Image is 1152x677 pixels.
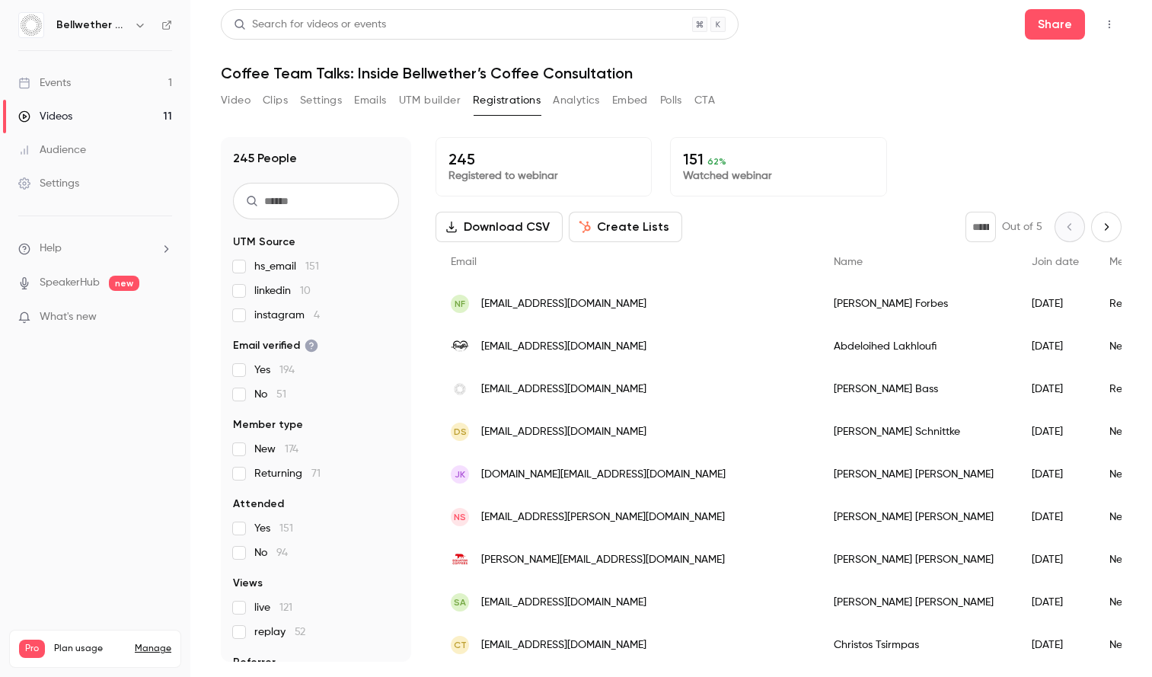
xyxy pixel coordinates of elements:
[221,64,1122,82] h1: Coffee Team Talks: Inside Bellwether’s Coffee Consultation
[276,389,286,400] span: 51
[18,109,72,124] div: Videos
[233,417,303,433] span: Member type
[451,257,477,267] span: Email
[694,88,715,113] button: CTA
[1032,257,1079,267] span: Join date
[18,142,86,158] div: Audience
[481,595,646,611] span: [EMAIL_ADDRESS][DOMAIN_NAME]
[254,362,295,378] span: Yes
[819,325,1016,368] div: Abdeloihed Lakhloufi
[1016,453,1094,496] div: [DATE]
[819,624,1016,666] div: Christos Tsirmpas
[300,88,342,113] button: Settings
[683,150,873,168] p: 151
[233,576,263,591] span: Views
[1016,581,1094,624] div: [DATE]
[819,538,1016,581] div: [PERSON_NAME] [PERSON_NAME]
[819,410,1016,453] div: [PERSON_NAME] Schnittke
[1016,368,1094,410] div: [DATE]
[233,338,318,353] span: Email verified
[18,176,79,191] div: Settings
[553,88,600,113] button: Analytics
[1016,410,1094,453] div: [DATE]
[569,212,682,242] button: Create Lists
[254,387,286,402] span: No
[612,88,648,113] button: Embed
[19,640,45,658] span: Pro
[819,496,1016,538] div: [PERSON_NAME] [PERSON_NAME]
[300,286,311,296] span: 10
[233,235,295,250] span: UTM Source
[481,637,646,653] span: [EMAIL_ADDRESS][DOMAIN_NAME]
[279,602,292,613] span: 121
[254,308,320,323] span: instagram
[254,624,305,640] span: replay
[451,380,469,398] img: bellwethercoffee.com
[399,88,461,113] button: UTM builder
[819,283,1016,325] div: [PERSON_NAME] Forbes
[481,382,646,398] span: [EMAIL_ADDRESS][DOMAIN_NAME]
[19,13,43,37] img: Bellwether Coffee
[448,150,639,168] p: 245
[481,424,646,440] span: [EMAIL_ADDRESS][DOMAIN_NAME]
[1097,12,1122,37] button: Top Bar Actions
[354,88,386,113] button: Emails
[448,168,639,184] p: Registered to webinar
[1016,624,1094,666] div: [DATE]
[234,17,386,33] div: Search for videos or events
[481,296,646,312] span: [EMAIL_ADDRESS][DOMAIN_NAME]
[314,310,320,321] span: 4
[819,368,1016,410] div: [PERSON_NAME] Bass
[305,261,319,272] span: 151
[1016,283,1094,325] div: [DATE]
[276,548,288,558] span: 94
[295,627,305,637] span: 52
[254,600,292,615] span: live
[233,655,276,670] span: Referrer
[683,168,873,184] p: Watched webinar
[40,275,100,291] a: SpeakerHub
[660,88,682,113] button: Polls
[254,283,311,299] span: linkedin
[254,545,288,560] span: No
[1016,325,1094,368] div: [DATE]
[40,241,62,257] span: Help
[454,425,467,439] span: DS
[1091,212,1122,242] button: Next page
[18,75,71,91] div: Events
[285,444,298,455] span: 174
[454,596,466,609] span: SA
[254,466,321,481] span: Returning
[263,88,288,113] button: Clips
[454,510,466,524] span: NS
[279,365,295,375] span: 194
[834,257,863,267] span: Name
[1016,496,1094,538] div: [DATE]
[436,212,563,242] button: Download CSV
[221,88,251,113] button: Video
[451,551,469,569] img: equatorcoffees.com
[481,509,725,525] span: [EMAIL_ADDRESS][PERSON_NAME][DOMAIN_NAME]
[819,581,1016,624] div: [PERSON_NAME] [PERSON_NAME]
[455,468,465,481] span: JK
[109,276,139,291] span: new
[233,149,297,168] h1: 245 People
[473,88,541,113] button: Registrations
[311,468,321,479] span: 71
[254,521,293,536] span: Yes
[455,297,465,311] span: NF
[1016,538,1094,581] div: [DATE]
[254,442,298,457] span: New
[135,643,171,655] a: Manage
[1025,9,1085,40] button: Share
[233,497,284,512] span: Attended
[279,523,293,534] span: 151
[40,309,97,325] span: What's new
[1002,219,1042,235] p: Out of 5
[481,552,725,568] span: [PERSON_NAME][EMAIL_ADDRESS][DOMAIN_NAME]
[819,453,1016,496] div: [PERSON_NAME] [PERSON_NAME]
[707,156,726,167] span: 62 %
[481,339,646,355] span: [EMAIL_ADDRESS][DOMAIN_NAME]
[454,638,467,652] span: CT
[451,337,469,356] img: louffee.com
